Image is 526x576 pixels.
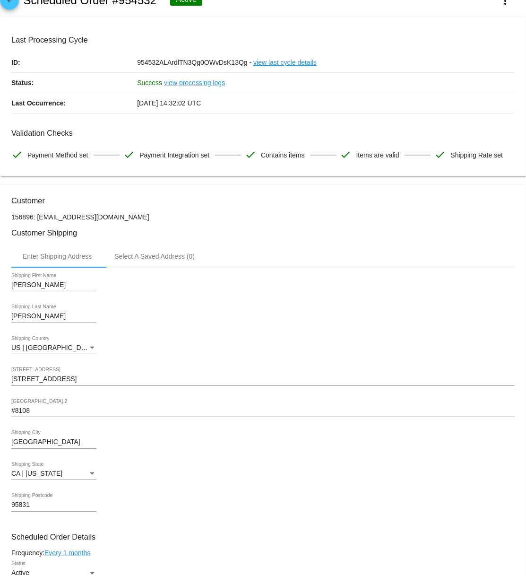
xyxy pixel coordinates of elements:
p: ID: [11,52,137,72]
p: 156896: [EMAIL_ADDRESS][DOMAIN_NAME] [11,213,515,221]
h3: Customer [11,196,515,205]
p: Last Occurrence: [11,93,137,113]
a: Every 1 months [44,549,90,557]
input: Shipping Postcode [11,501,96,509]
h3: Scheduled Order Details [11,532,515,541]
input: Shipping Street 2 [11,407,515,415]
span: US | [GEOGRAPHIC_DATA] [11,344,95,351]
mat-icon: check [340,149,352,160]
mat-icon: check [434,149,446,160]
h3: Validation Checks [11,129,515,138]
span: 954532ALArdlTN3Qg0OWvDsK13Qg - [137,59,251,66]
span: Items are valid [356,145,399,165]
mat-icon: check [11,149,23,160]
span: Payment Method set [27,145,88,165]
p: Status: [11,73,137,93]
span: Shipping Rate set [450,145,503,165]
span: Payment Integration set [139,145,209,165]
div: Frequency: [11,549,515,557]
a: view last cycle details [253,52,317,72]
mat-select: Shipping Country [11,344,96,352]
a: view processing logs [164,73,225,93]
div: Enter Shipping Address [23,253,92,260]
input: Shipping Last Name [11,313,96,320]
mat-select: Shipping State [11,470,96,478]
mat-icon: check [123,149,135,160]
span: CA | [US_STATE] [11,470,62,477]
h3: Customer Shipping [11,228,515,237]
input: Shipping First Name [11,281,96,289]
mat-icon: check [245,149,256,160]
span: Contains items [261,145,305,165]
h3: Last Processing Cycle [11,35,515,44]
input: Shipping City [11,438,96,446]
div: Select A Saved Address (0) [114,253,195,260]
input: Shipping Street 1 [11,375,515,383]
span: [DATE] 14:32:02 UTC [137,99,201,107]
span: Success [137,79,162,87]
